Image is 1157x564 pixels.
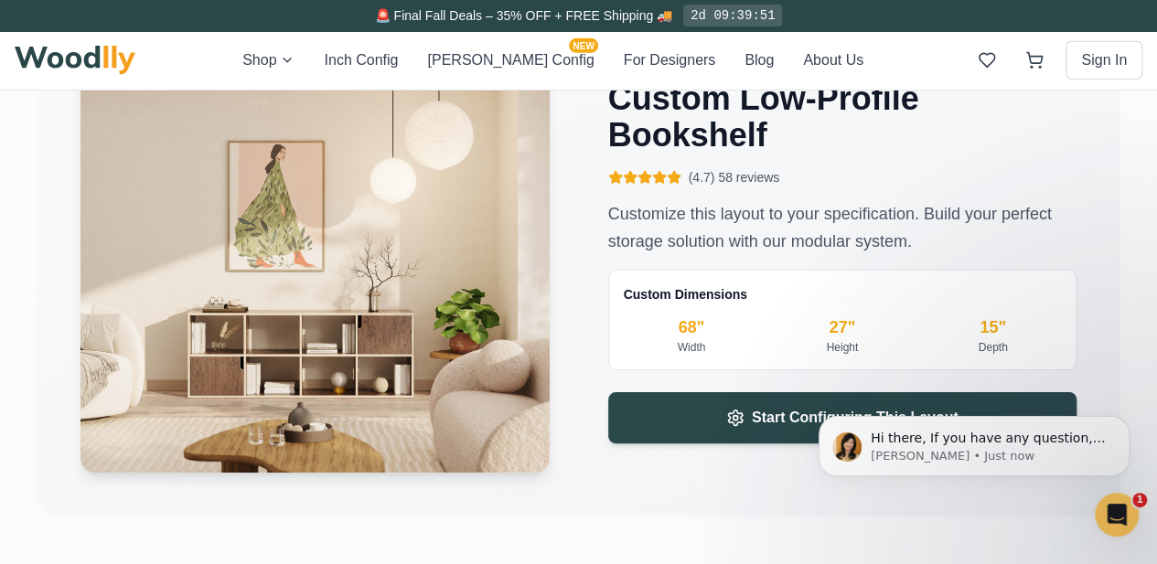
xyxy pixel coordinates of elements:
span: +5" [1107,236,1128,252]
button: Sign In [1066,41,1142,80]
span: 🚨 Final Fall Deals – 35% OFF + FREE Shipping 🚚 [375,8,672,23]
p: Customize this layout to your specification. Build your perfect storage solution with our modular... [608,201,1077,255]
img: Woodlly [15,46,135,75]
div: 2d 09:39:51 [683,5,782,27]
span: Classic [905,99,943,115]
button: For Designers [624,49,715,71]
button: Shop [242,49,295,71]
span: Width [857,292,895,311]
span: Center [1085,209,1128,229]
h1: Click to rename [857,22,1087,48]
h3: Custom Low-Profile Bookshelf [608,80,1077,154]
span: Center [969,236,1010,252]
span: 33 " [1069,362,1098,381]
div: 15 " [925,314,1061,340]
div: Width [624,340,760,355]
button: Blog [745,49,774,71]
button: About Us [803,49,863,71]
button: [PERSON_NAME] ConfigNEW [427,49,594,71]
button: Style 2 [996,148,1128,183]
button: Toggle price visibility [51,22,80,51]
button: Inch Config [324,49,398,71]
button: Style 1 [857,148,989,183]
img: Custom Low-Profile Bookshelf [80,4,550,473]
iframe: Intercom notifications message [791,378,1157,515]
span: Custom Dimensions [624,285,747,303]
button: Start Configuring This Layout [608,392,1077,443]
button: 15" [996,458,1128,493]
span: Start Configuring This Layout [752,407,959,429]
button: 11" [857,458,989,493]
span: NEW [860,528,889,540]
div: Height [774,340,910,355]
span: Vertical Position [857,209,959,229]
div: Depth [925,340,1061,355]
span: Depth [857,431,896,451]
span: Free shipping included [295,27,375,46]
div: 27 " [774,314,910,340]
span: 68 " [1069,292,1098,311]
span: Modern [1041,99,1082,115]
span: 1 [1132,493,1147,507]
span: -5" [857,236,873,252]
span: Height [857,362,899,381]
iframe: Intercom live chat [1095,493,1139,537]
span: (4.7) 58 reviews [689,168,780,186]
div: 68 " [624,314,760,340]
span: NEW [569,38,597,53]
